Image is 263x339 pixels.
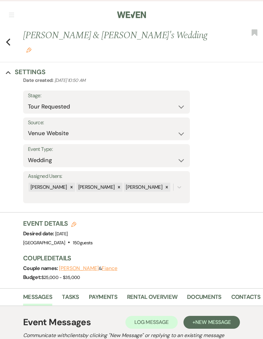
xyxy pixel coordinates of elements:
span: [DATE] [55,231,68,237]
h3: Couple Details [23,254,257,263]
span: 150 guests [73,240,93,246]
button: Edit [26,47,31,53]
h3: Event Details [23,219,93,228]
h1: [PERSON_NAME] & [PERSON_NAME]'s Wedding [23,29,212,56]
span: [DATE] 10:50 AM [55,77,85,83]
h1: Event Messages [23,316,91,329]
span: [GEOGRAPHIC_DATA] [23,240,65,246]
span: New Message [195,319,231,326]
a: Tasks [62,292,79,306]
span: Budget: [23,274,41,281]
a: Documents [187,292,222,306]
span: Couple names: [23,265,59,272]
a: Contacts [231,292,260,306]
div: [PERSON_NAME] [76,183,116,192]
a: Messages [23,292,52,306]
img: Weven Logo [117,8,146,22]
label: Source: [28,118,185,127]
span: Desired date: [23,230,55,237]
h3: Settings [15,67,46,76]
label: Stage: [28,91,185,100]
button: Log Message [125,316,178,329]
label: Event Type: [28,145,185,154]
span: & [59,265,117,271]
a: Rental Overview [127,292,177,306]
button: +New Message [183,316,240,329]
button: [PERSON_NAME] [59,266,99,271]
span: Date created: [23,77,55,83]
div: [PERSON_NAME] [124,183,163,192]
span: Log Message [134,319,169,326]
a: Payments [89,292,117,306]
label: Assigned Users: [28,172,185,181]
button: Settings [6,67,46,76]
button: Fiance [102,266,117,271]
span: $25,000 - $35,000 [41,274,80,280]
div: [PERSON_NAME] [29,183,68,192]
